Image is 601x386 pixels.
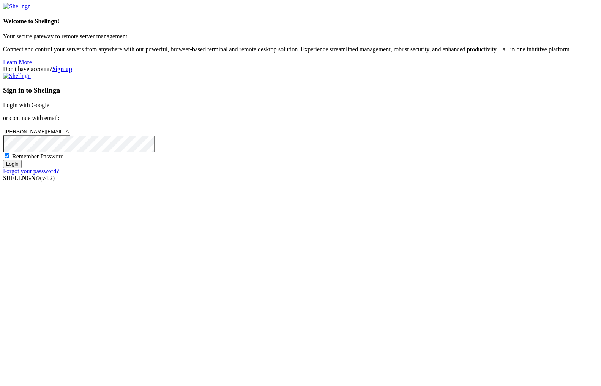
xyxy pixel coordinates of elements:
[40,175,55,181] span: 4.2.0
[3,33,598,40] p: Your secure gateway to remote server management.
[3,128,70,136] input: Email address
[3,115,598,122] p: or continue with email:
[12,153,64,160] span: Remember Password
[3,160,22,168] input: Login
[3,73,31,79] img: Shellngn
[52,66,72,72] a: Sign up
[3,175,55,181] span: SHELL ©
[3,66,598,73] div: Don't have account?
[3,102,49,108] a: Login with Google
[3,86,598,95] h3: Sign in to Shellngn
[3,3,31,10] img: Shellngn
[3,46,598,53] p: Connect and control your servers from anywhere with our powerful, browser-based terminal and remo...
[3,168,59,174] a: Forgot your password?
[3,18,598,25] h4: Welcome to Shellngn!
[3,59,32,65] a: Learn More
[5,153,9,158] input: Remember Password
[22,175,36,181] b: NGN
